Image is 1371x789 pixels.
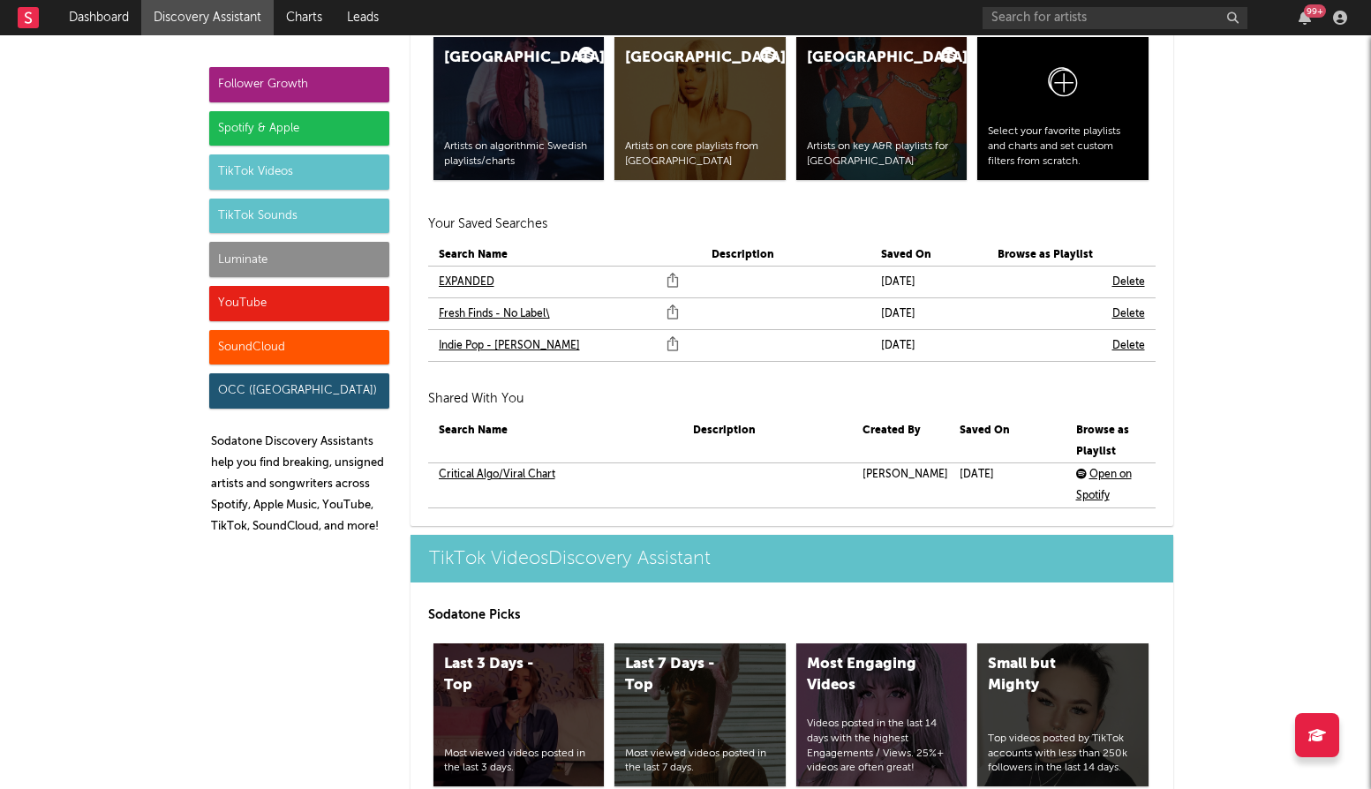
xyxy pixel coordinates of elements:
a: Last 7 Days - TopMost viewed videos posted in the last 7 days. [614,643,786,786]
h2: Your Saved Searches [428,214,1156,235]
div: Top videos posted by TikTok accounts with less than 250k followers in the last 14 days. [988,732,1138,776]
div: TikTok Videos [209,154,389,190]
a: Small but MightyTop videos posted by TikTok accounts with less than 250k followers in the last 14... [977,643,1149,786]
td: [DATE] [870,330,987,362]
td: [DATE] [870,267,987,298]
div: [GEOGRAPHIC_DATA] [444,48,564,69]
th: Saved On [870,244,987,267]
a: [GEOGRAPHIC_DATA]Artists on algorithmic Swedish playlists/charts [433,37,605,180]
input: Search for artists [983,7,1247,29]
a: Critical Algo/Viral Chart [439,464,555,485]
a: Indie Pop - [PERSON_NAME] [439,335,580,357]
td: [PERSON_NAME] [852,463,949,508]
div: SoundCloud [209,330,389,365]
a: Most Engaging VideosVideos posted in the last 14 days with the highest Engagements / Views. 25%+ ... [796,643,968,786]
td: Delete [1102,330,1156,362]
div: Artists on algorithmic Swedish playlists/charts [444,139,594,169]
p: Sodatone Discovery Assistants help you find breaking, unsigned artists and songwriters across Spo... [211,432,389,537]
a: [GEOGRAPHIC_DATA]Artists on key A&R playlists for [GEOGRAPHIC_DATA] [796,37,968,180]
div: YouTube [209,286,389,321]
div: Most Engaging Videos [807,654,927,696]
th: Browse as Playlist [987,244,1101,267]
th: Saved On [949,420,1066,463]
div: TikTok Sounds [209,199,389,234]
div: Select your favorite playlists and charts and set custom filters from scratch. [988,124,1138,169]
a: Select your favorite playlists and charts and set custom filters from scratch. [977,37,1149,180]
div: [GEOGRAPHIC_DATA] [625,48,745,69]
th: Search Name [428,420,682,463]
div: Most viewed videos posted in the last 3 days. [444,747,594,777]
td: [DATE] [949,463,1066,508]
th: Search Name [428,244,702,267]
div: Luminate [209,242,389,277]
th: Description [701,244,870,267]
h2: Shared With You [428,388,1156,410]
div: Spotify & Apple [209,111,389,147]
div: Follower Growth [209,67,389,102]
a: [GEOGRAPHIC_DATA]Artists on core playlists from [GEOGRAPHIC_DATA] [614,37,786,180]
div: Small but Mighty [988,654,1108,696]
p: Sodatone Picks [428,605,1156,626]
th: Description [682,420,852,463]
div: Artists on core playlists from [GEOGRAPHIC_DATA] [625,139,775,169]
div: [GEOGRAPHIC_DATA] [807,48,927,69]
a: Last 3 Days - TopMost viewed videos posted in the last 3 days. [433,643,605,786]
th: Browse as Playlist [1066,420,1144,463]
div: Artists on key A&R playlists for [GEOGRAPHIC_DATA] [807,139,957,169]
a: TikTok VideosDiscovery Assistant [411,535,1173,582]
td: Delete [1102,267,1156,298]
div: Most viewed videos posted in the last 7 days. [625,747,775,777]
td: Delete [1102,298,1156,330]
a: EXPANDED [439,272,494,293]
div: Videos posted in the last 14 days with the highest Engagements / Views. 25%+ videos are often great! [807,717,957,776]
button: 99+ [1299,11,1311,25]
a: Fresh Finds - No Label\ [439,304,550,325]
div: 99 + [1304,4,1326,18]
th: Created By [852,420,949,463]
span: Open on Spotify [1076,470,1132,501]
div: OCC ([GEOGRAPHIC_DATA]) [209,373,389,409]
div: Last 3 Days - Top [444,654,564,696]
td: [DATE] [870,298,987,330]
div: Open on Spotify [1076,464,1143,507]
div: Last 7 Days - Top [625,654,745,696]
